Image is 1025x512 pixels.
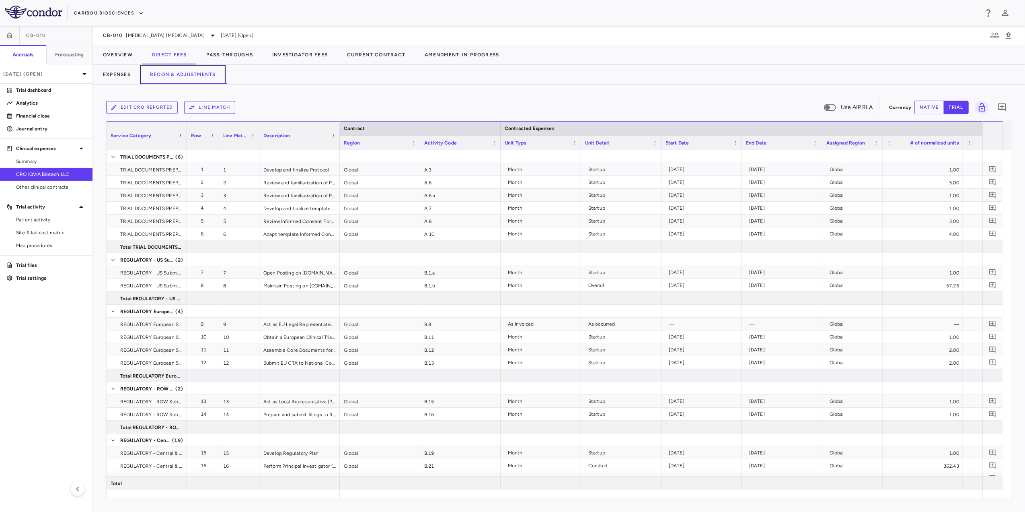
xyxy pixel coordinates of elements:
[830,279,879,292] div: Global
[219,343,259,356] div: 11
[259,227,340,240] div: Adapt template Informed Consent for Country Level Needs
[340,446,420,459] div: Global
[669,330,738,343] div: [DATE]
[263,45,337,64] button: Investigator Fees
[830,215,879,227] div: Global
[16,203,76,211] p: Trial activity
[16,158,86,165] span: Summary
[830,318,879,330] div: Global
[219,395,259,407] div: 13
[669,266,738,279] div: [DATE]
[197,45,263,64] button: Pass-Throughs
[120,215,182,228] span: TRIAL DOCUMENTS PREPARATION
[749,227,818,240] div: [DATE]
[749,395,818,408] div: [DATE]
[16,262,86,269] p: Trial files
[987,177,998,188] button: Add comment
[420,459,501,472] div: B.21
[588,215,657,227] div: Startup
[176,382,183,395] span: (2)
[749,279,818,292] div: [DATE]
[883,343,963,356] div: 2.00
[830,266,879,279] div: Global
[669,227,738,240] div: [DATE]
[588,356,657,369] div: Startup
[16,99,86,107] p: Analytics
[588,202,657,215] div: Startup
[997,103,1007,112] svg: Add comment
[505,126,555,131] span: Contracted Expenses
[987,164,998,175] button: Add comment
[995,101,1009,114] button: Add comment
[508,408,577,421] div: Month
[420,318,501,330] div: B.8
[669,343,738,356] div: [DATE]
[340,395,420,407] div: Global
[883,472,963,485] div: 36.36
[972,101,989,114] span: Lock grid
[259,189,340,201] div: Review and familiarization of Protocol
[669,202,738,215] div: [DATE]
[340,227,420,240] div: Global
[120,434,171,447] span: REGULATORY - Central & Local Submissions
[219,202,259,214] div: 4
[16,87,86,94] p: Trial dashboard
[420,330,501,343] div: B.11
[120,408,182,421] span: REGULATORY - ROW Submissions
[16,184,86,191] span: Other clinical contracts
[883,202,963,214] div: 1.00
[669,189,738,202] div: [DATE]
[987,202,998,213] button: Add comment
[16,112,86,120] p: Financial close
[588,408,657,421] div: Startup
[508,202,577,215] div: Month
[749,163,818,176] div: [DATE]
[259,176,340,188] div: Review and familiarization of Protocol
[989,230,996,237] svg: Add comment
[989,475,996,482] svg: Add comment
[259,459,340,472] div: Perform Principal Investigator (PI) Debarment Checks
[194,163,215,176] div: 1
[120,228,182,241] span: TRIAL DOCUMENTS PREPARATION
[415,45,509,64] button: Amendment-In-Progress
[420,266,501,279] div: B.1.a
[987,447,998,458] button: Add comment
[987,267,998,278] button: Add comment
[259,279,340,291] div: Maintain Posting on [DOMAIN_NAME]
[669,408,738,421] div: [DATE]
[989,346,996,353] svg: Add comment
[830,163,879,176] div: Global
[420,189,501,201] div: A.6.a
[944,101,969,114] button: trial
[883,163,963,175] div: 1.00
[883,176,963,188] div: 3.00
[120,305,175,318] span: REGULATORY European Submissions
[910,140,959,146] span: # of normalized units
[585,140,609,146] span: Unit Detail
[987,318,998,329] button: Add comment
[344,126,365,131] span: Contract
[120,151,175,163] span: TRIAL DOCUMENTS PREPARATION
[93,65,140,84] button: Expenses
[883,408,963,420] div: 1.00
[340,472,420,485] div: Global
[588,266,657,279] div: Startup
[194,343,215,356] div: 11
[508,266,577,279] div: Month
[219,446,259,459] div: 15
[669,318,738,330] div: —
[16,145,76,152] p: Clinical expenses
[219,176,259,188] div: 2
[749,215,818,227] div: [DATE]
[883,227,963,240] div: 4.00
[340,459,420,472] div: Global
[841,103,873,112] span: Use AIP BLA
[508,189,577,202] div: Month
[830,330,879,343] div: Global
[5,6,62,19] img: logo-full-SnFGN8VE.png
[340,330,420,343] div: Global
[12,51,33,58] h6: Accruals
[191,133,201,138] span: Row
[219,163,259,175] div: 1
[588,163,657,176] div: Startup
